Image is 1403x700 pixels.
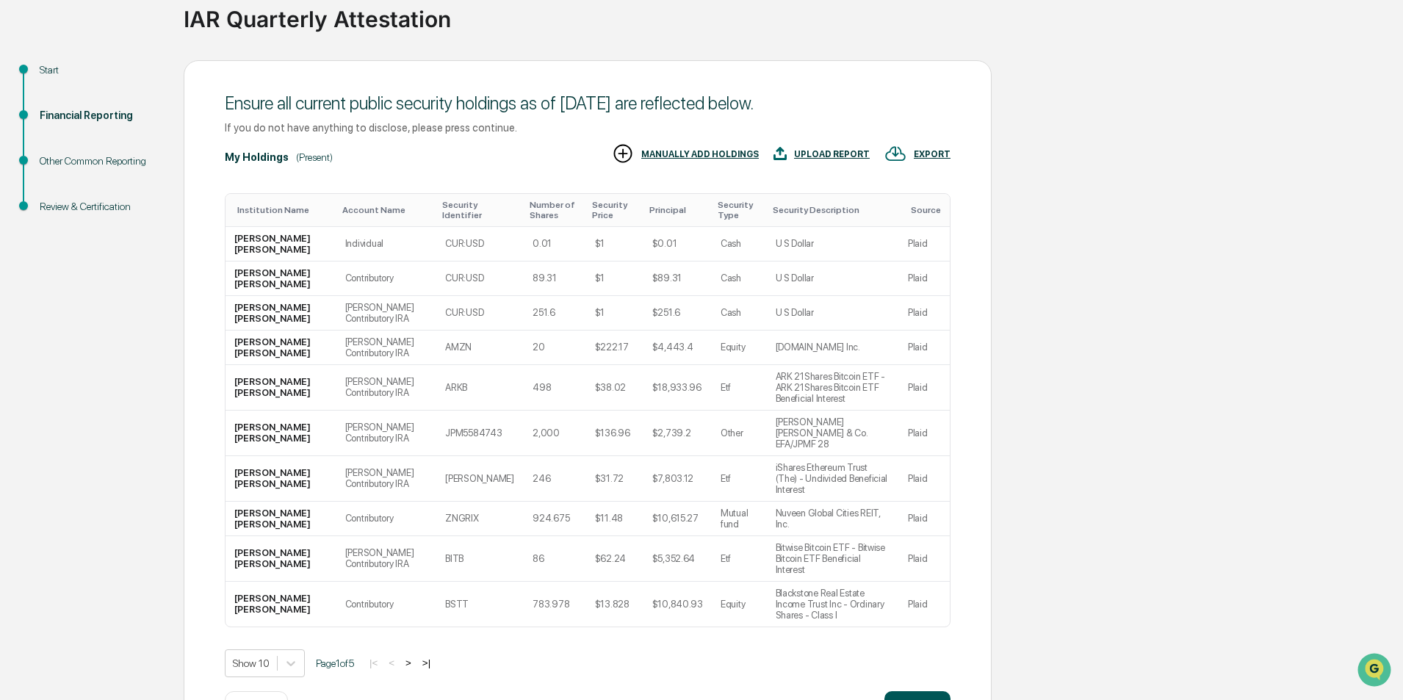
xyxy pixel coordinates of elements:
[899,227,950,261] td: Plaid
[712,331,767,365] td: Equity
[226,411,336,456] td: [PERSON_NAME] [PERSON_NAME]
[524,331,586,365] td: 20
[101,179,188,206] a: 🗄️Attestations
[643,536,712,582] td: $5,352.64
[1356,652,1396,691] iframe: Open customer support
[767,296,899,331] td: U S Dollar
[40,154,160,169] div: Other Common Reporting
[436,456,524,502] td: [PERSON_NAME]
[524,502,586,536] td: 924.675
[911,205,944,215] div: Toggle SortBy
[436,582,524,627] td: BSTT
[336,411,437,456] td: [PERSON_NAME] Contributory IRA
[442,200,518,220] div: Toggle SortBy
[773,142,787,165] img: UPLOAD REPORT
[336,365,437,411] td: [PERSON_NAME] Contributory IRA
[712,227,767,261] td: Cash
[436,365,524,411] td: ARKB
[643,411,712,456] td: $2,739.2
[899,536,950,582] td: Plaid
[524,582,586,627] td: 783.978
[530,200,580,220] div: Toggle SortBy
[767,582,899,627] td: Blackstone Real Estate Income Trust Inc - Ordinary Shares - Class I
[643,365,712,411] td: $18,933.96
[384,657,399,669] button: <
[899,261,950,296] td: Plaid
[524,261,586,296] td: 89.31
[712,411,767,456] td: Other
[226,261,336,296] td: [PERSON_NAME] [PERSON_NAME]
[336,456,437,502] td: [PERSON_NAME] Contributory IRA
[586,296,643,331] td: $1
[226,296,336,331] td: [PERSON_NAME] [PERSON_NAME]
[9,207,98,234] a: 🔎Data Lookup
[226,331,336,365] td: [PERSON_NAME] [PERSON_NAME]
[146,249,178,260] span: Pylon
[712,502,767,536] td: Mutual fund
[712,296,767,331] td: Cash
[336,502,437,536] td: Contributory
[767,411,899,456] td: [PERSON_NAME] [PERSON_NAME] & Co. EFA/JPMF 28
[712,456,767,502] td: Etf
[586,502,643,536] td: $11.48
[586,536,643,582] td: $62.24
[767,261,899,296] td: U S Dollar
[225,93,951,114] div: Ensure all current public security holdings as of [DATE] are reflected below.
[29,185,95,200] span: Preclearance
[643,502,712,536] td: $10,615.27
[592,200,638,220] div: Toggle SortBy
[712,536,767,582] td: Etf
[612,142,634,165] img: MANUALLY ADD HOLDINGS
[524,296,586,331] td: 251.6
[524,227,586,261] td: 0.01
[884,142,906,165] img: EXPORT
[226,456,336,502] td: [PERSON_NAME] [PERSON_NAME]
[436,296,524,331] td: CUR:USD
[641,149,759,159] div: MANUALLY ADD HOLDINGS
[365,657,382,669] button: |<
[649,205,706,215] div: Toggle SortBy
[29,213,93,228] span: Data Lookup
[524,411,586,456] td: 2,000
[899,502,950,536] td: Plaid
[401,657,416,669] button: >
[767,227,899,261] td: U S Dollar
[586,227,643,261] td: $1
[643,456,712,502] td: $7,803.12
[15,214,26,226] div: 🔎
[226,227,336,261] td: [PERSON_NAME] [PERSON_NAME]
[767,456,899,502] td: iShares Ethereum Trust (The) - Undivided Beneficial Interest
[436,227,524,261] td: CUR:USD
[336,331,437,365] td: [PERSON_NAME] Contributory IRA
[767,502,899,536] td: Nuveen Global Cities REIT, Inc.
[899,582,950,627] td: Plaid
[226,365,336,411] td: [PERSON_NAME] [PERSON_NAME]
[121,185,182,200] span: Attestations
[899,296,950,331] td: Plaid
[9,179,101,206] a: 🖐️Preclearance
[336,296,437,331] td: [PERSON_NAME] Contributory IRA
[712,582,767,627] td: Equity
[899,365,950,411] td: Plaid
[773,205,893,215] div: Toggle SortBy
[712,261,767,296] td: Cash
[524,536,586,582] td: 86
[524,456,586,502] td: 246
[586,365,643,411] td: $38.02
[767,536,899,582] td: Bitwise Bitcoin ETF - Bitwise Bitcoin ETF Beneficial Interest
[226,582,336,627] td: [PERSON_NAME] [PERSON_NAME]
[899,456,950,502] td: Plaid
[586,261,643,296] td: $1
[226,502,336,536] td: [PERSON_NAME] [PERSON_NAME]
[104,248,178,260] a: Powered byPylon
[15,112,41,139] img: 1746055101610-c473b297-6a78-478c-a979-82029cc54cd1
[643,582,712,627] td: $10,840.93
[899,331,950,365] td: Plaid
[40,62,160,78] div: Start
[225,121,951,134] div: If you do not have anything to disclose, please press continue.
[436,331,524,365] td: AMZN
[336,582,437,627] td: Contributory
[643,227,712,261] td: $0.01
